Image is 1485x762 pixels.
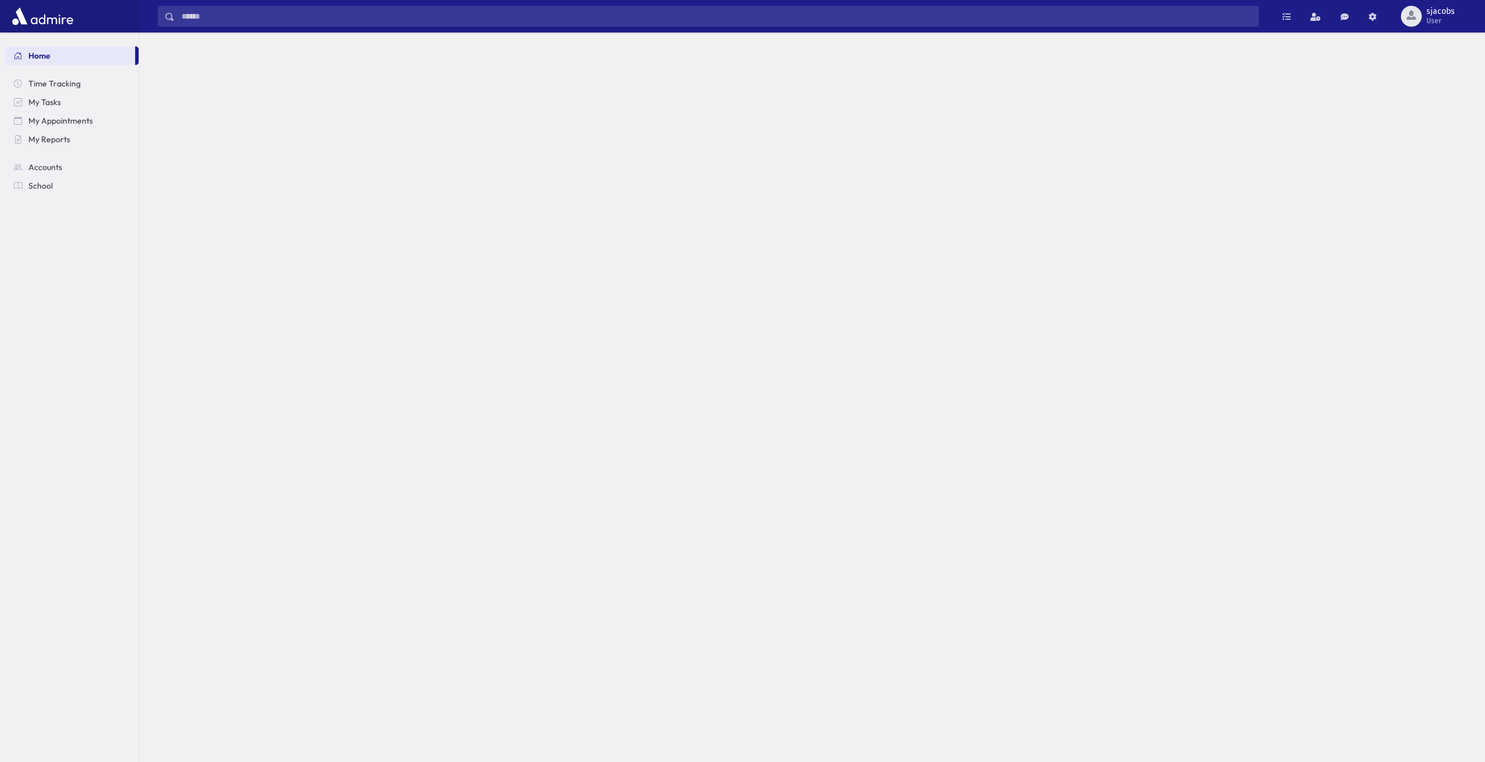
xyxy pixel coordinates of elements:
span: Time Tracking [28,78,81,89]
a: My Appointments [5,111,139,130]
a: Home [5,46,135,65]
span: sjacobs [1426,7,1455,16]
a: My Tasks [5,93,139,111]
a: My Reports [5,130,139,149]
span: School [28,180,53,191]
img: AdmirePro [9,5,76,28]
span: My Tasks [28,97,61,107]
span: My Reports [28,134,70,145]
a: School [5,176,139,195]
a: Accounts [5,158,139,176]
span: My Appointments [28,115,93,126]
input: Search [175,6,1258,27]
span: Home [28,50,50,61]
span: Accounts [28,162,62,172]
a: Time Tracking [5,74,139,93]
span: User [1426,16,1455,26]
